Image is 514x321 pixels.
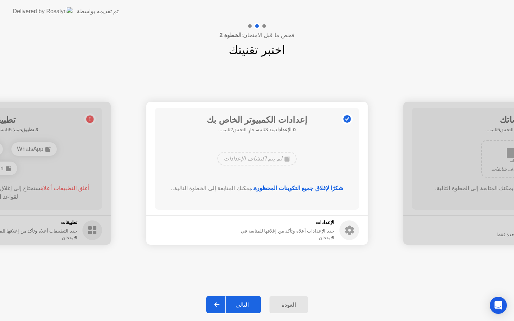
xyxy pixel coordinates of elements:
[220,31,294,40] h4: فحص ما قبل الامتحان:
[269,296,308,313] button: العودة
[77,7,119,16] div: تم تقديمه بواسطة
[165,184,349,193] div: يمكنك المتابعة إلى الخطوة التالية..
[272,301,306,308] div: العودة
[207,113,307,126] h1: إعدادات الكمبيوتر الخاص بك
[490,297,507,314] div: Open Intercom Messenger
[276,127,296,132] b: 0 الإعدادات
[13,7,72,15] img: Delivered by Rosalyn
[226,228,334,241] div: حدد الإعدادات أعلاه وتأكد من إغلاقها للمتابعة في الامتحان.
[226,301,259,308] div: التالي
[229,41,285,58] h1: اختبر تقنيتك
[207,126,307,133] h5: منذ 3ثانية، جارٍ التحقق2ثانية...
[217,152,296,165] div: لم يتم اكتشاف الإعدادات
[220,32,241,38] b: الخطوة 2
[251,185,343,191] b: شكرًا لإغلاق جميع التكوينات المحظورة..
[226,219,334,226] h5: الإعدادات
[206,296,261,313] button: التالي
